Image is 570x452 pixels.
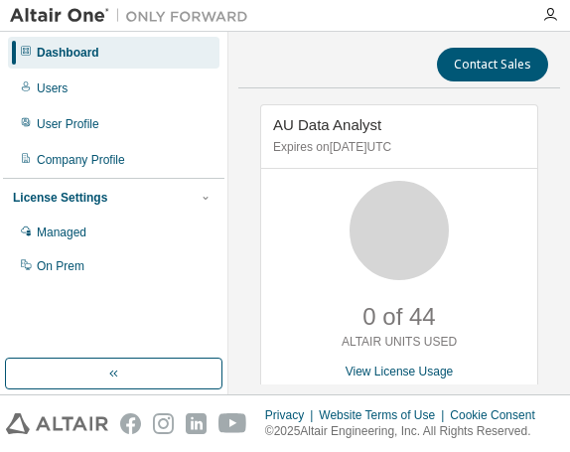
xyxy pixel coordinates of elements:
[342,334,457,351] p: ALTAIR UNITS USED
[273,116,381,133] span: AU Data Analyst
[450,407,546,423] div: Cookie Consent
[13,190,107,206] div: License Settings
[218,413,247,434] img: youtube.svg
[6,413,108,434] img: altair_logo.svg
[37,152,125,168] div: Company Profile
[346,365,454,378] a: View License Usage
[37,258,84,274] div: On Prem
[37,116,99,132] div: User Profile
[437,48,548,81] button: Contact Sales
[362,300,435,334] p: 0 of 44
[153,413,174,434] img: instagram.svg
[37,45,99,61] div: Dashboard
[120,413,141,434] img: facebook.svg
[37,225,86,240] div: Managed
[273,139,520,156] p: Expires on [DATE] UTC
[265,407,319,423] div: Privacy
[265,423,547,440] p: © 2025 Altair Engineering, Inc. All Rights Reserved.
[319,407,450,423] div: Website Terms of Use
[37,80,68,96] div: Users
[10,6,258,26] img: Altair One
[186,413,207,434] img: linkedin.svg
